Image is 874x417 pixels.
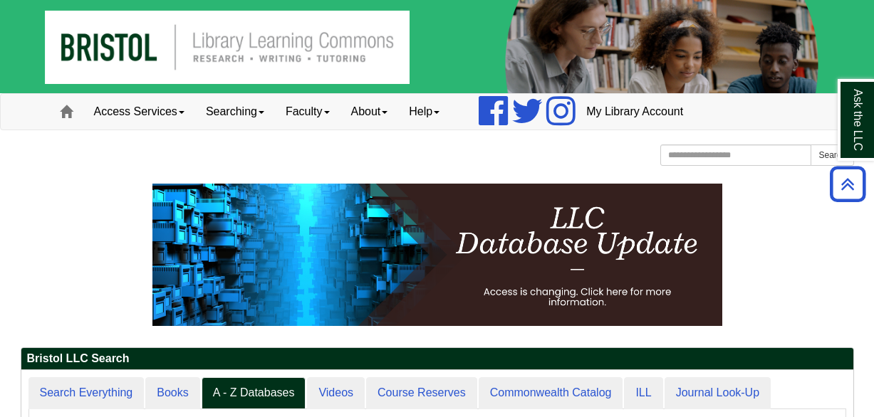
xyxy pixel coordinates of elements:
img: HTML tutorial [152,184,722,326]
a: Searching [195,94,275,130]
a: Commonwealth Catalog [479,377,623,409]
a: ILL [624,377,662,409]
a: My Library Account [576,94,694,130]
a: Search Everything [28,377,145,409]
a: Back to Top [825,174,870,194]
button: Search [811,144,853,166]
a: A - Z Databases [202,377,306,409]
a: Access Services [83,94,195,130]
a: Journal Look-Up [665,377,771,409]
a: Videos [307,377,365,409]
a: Books [145,377,199,409]
a: About [340,94,399,130]
a: Faculty [275,94,340,130]
h2: Bristol LLC Search [21,348,853,370]
a: Course Reserves [366,377,477,409]
a: Help [398,94,450,130]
